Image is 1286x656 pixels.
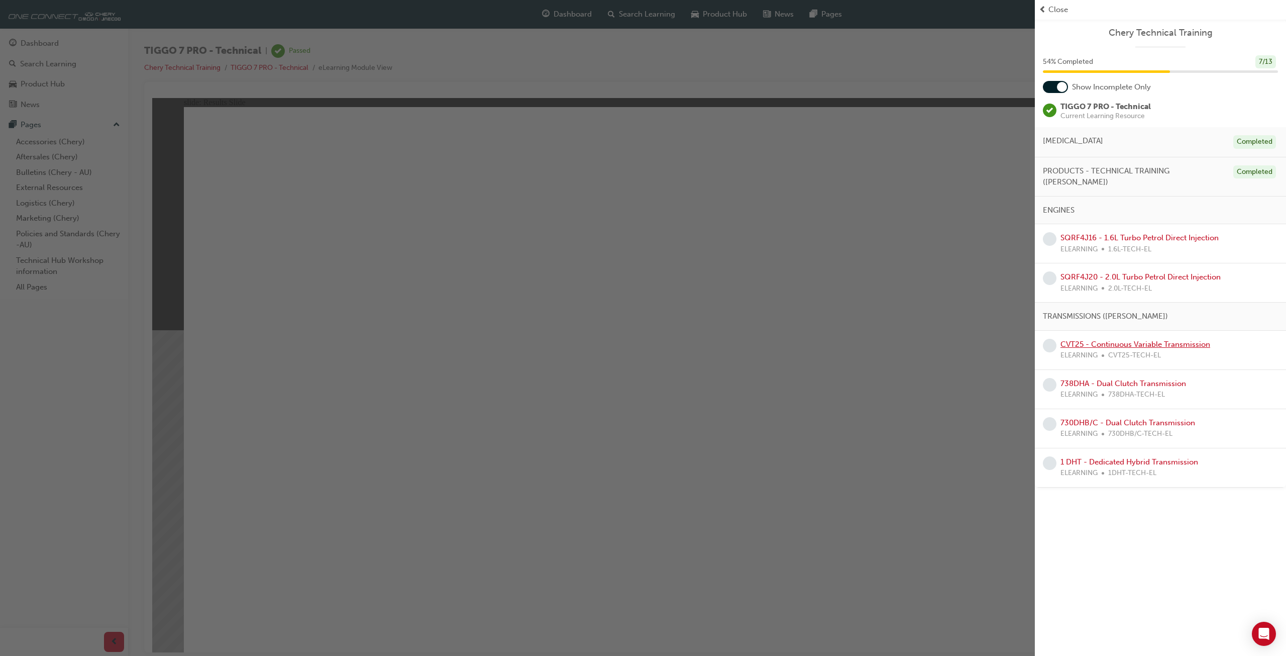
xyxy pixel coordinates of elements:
[1233,135,1276,149] div: Completed
[1060,113,1151,120] span: Current Learning Resource
[1252,622,1276,646] div: Open Intercom Messenger
[1043,378,1056,392] span: learningRecordVerb_NONE-icon
[1048,4,1068,16] span: Close
[1060,340,1210,349] a: CVT25 - Continuous Variable Transmission
[1043,232,1056,246] span: learningRecordVerb_NONE-icon
[1060,389,1098,401] span: ELEARNING
[1060,418,1195,427] a: 730DHB/C - Dual Clutch Transmission
[1060,467,1098,479] span: ELEARNING
[1060,379,1186,388] a: 738DHA - Dual Clutch Transmission
[1108,467,1156,479] span: 1DHT-TECH-EL
[1043,135,1103,147] span: [MEDICAL_DATA]
[1108,244,1151,255] span: 1.6L-TECH-EL
[1043,271,1056,285] span: learningRecordVerb_NONE-icon
[1043,311,1168,322] span: TRANSMISSIONS ([PERSON_NAME])
[1060,283,1098,295] span: ELEARNING
[1043,56,1093,68] span: 54 % Completed
[1060,244,1098,255] span: ELEARNING
[1043,417,1056,431] span: learningRecordVerb_NONE-icon
[1043,165,1225,188] span: PRODUCTS - TECHNICAL TRAINING ([PERSON_NAME])
[1108,389,1165,401] span: 738DHA-TECH-EL
[1060,102,1151,111] span: TIGGO 7 PRO - Technical
[1043,456,1056,470] span: learningRecordVerb_NONE-icon
[1043,104,1056,117] span: learningRecordVerb_PASS-icon
[1108,283,1152,295] span: 2.0L-TECH-EL
[1043,27,1278,39] a: Chery Technical Training
[1233,165,1276,179] div: Completed
[1039,4,1046,16] span: prev-icon
[1060,428,1098,440] span: ELEARNING
[1255,55,1276,69] div: 7 / 13
[1060,233,1219,242] a: SQRF4J16 - 1.6L Turbo Petrol Direct Injection
[1108,428,1172,440] span: 730DHB/C-TECH-EL
[1043,339,1056,352] span: learningRecordVerb_NONE-icon
[1043,205,1075,216] span: ENGINES
[1108,350,1161,361] span: CVT25-TECH-EL
[1072,81,1151,93] span: Show Incomplete Only
[1060,272,1221,282] a: SQRF4J20 - 2.0L Turbo Petrol Direct Injection
[1060,457,1198,466] a: 1 DHT - Dedicated Hybrid Transmission
[1060,350,1098,361] span: ELEARNING
[1039,4,1282,16] button: prev-iconClose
